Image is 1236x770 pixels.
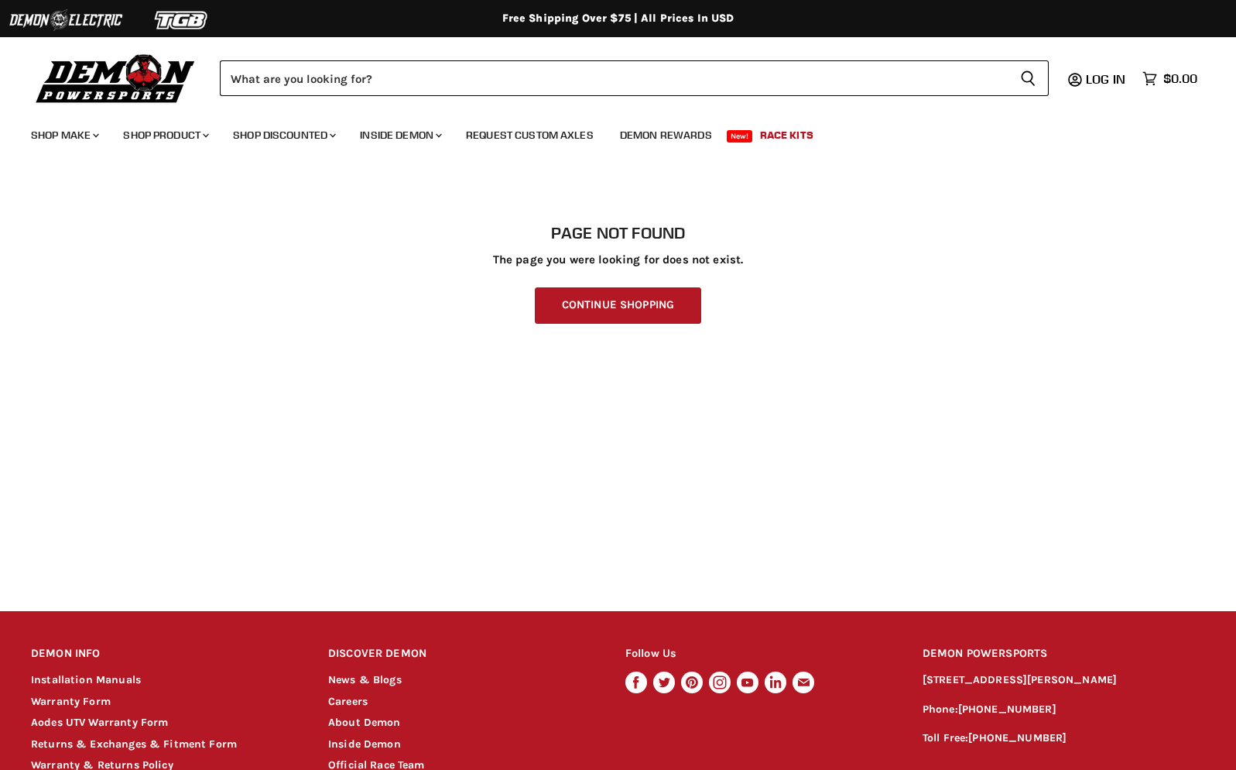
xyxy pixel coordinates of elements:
a: [PHONE_NUMBER] [968,731,1067,744]
a: Returns & Exchanges & Fitment Form [31,737,237,751]
a: Log in [1079,72,1135,86]
a: Inside Demon [328,737,401,751]
h2: DEMON POWERSPORTS [923,636,1205,672]
a: Race Kits [748,119,825,151]
input: Search [220,60,1008,96]
form: Product [220,60,1049,96]
img: Demon Electric Logo 2 [8,5,124,35]
img: Demon Powersports [31,50,200,105]
h1: Page not found [31,224,1205,242]
a: Inside Demon [348,119,451,151]
p: Phone: [923,701,1205,719]
span: New! [727,130,753,143]
h2: Follow Us [625,636,893,672]
span: Log in [1086,71,1125,87]
img: TGB Logo 2 [124,5,240,35]
a: Aodes UTV Warranty Form [31,716,168,729]
ul: Main menu [19,113,1193,151]
a: Demon Rewards [608,119,724,151]
a: Careers [328,695,368,708]
h2: DISCOVER DEMON [328,636,596,672]
a: Warranty Form [31,695,111,708]
span: $0.00 [1163,71,1197,86]
p: The page you were looking for does not exist. [31,253,1205,266]
a: Shop Discounted [221,119,345,151]
a: Shop Product [111,119,218,151]
a: About Demon [328,716,401,729]
button: Search [1008,60,1049,96]
p: [STREET_ADDRESS][PERSON_NAME] [923,672,1205,689]
a: Shop Make [19,119,108,151]
p: Toll Free: [923,730,1205,748]
h2: DEMON INFO [31,636,299,672]
a: Continue Shopping [535,287,701,324]
a: $0.00 [1135,67,1205,90]
a: Installation Manuals [31,673,141,686]
a: Request Custom Axles [454,119,605,151]
a: News & Blogs [328,673,402,686]
a: [PHONE_NUMBER] [958,703,1056,716]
